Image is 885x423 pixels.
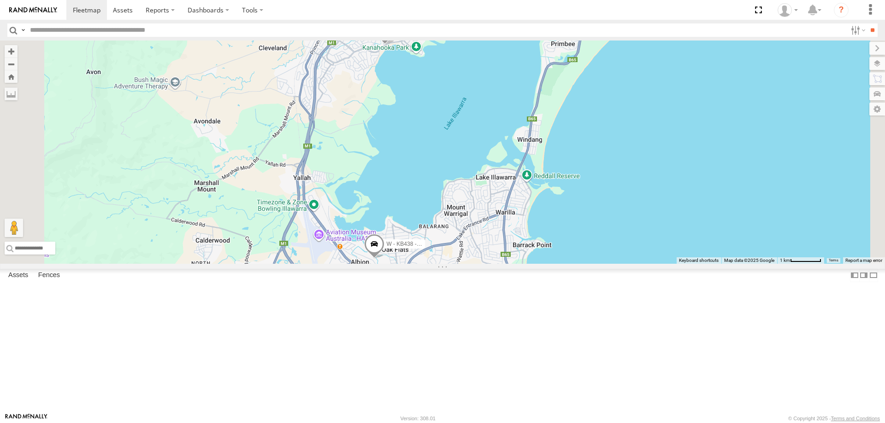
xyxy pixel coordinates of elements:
[780,258,790,263] span: 1 km
[34,269,65,282] label: Fences
[19,23,27,37] label: Search Query
[774,3,801,17] div: Tye Clark
[834,3,849,17] i: ?
[869,269,878,282] label: Hide Summary Table
[777,257,824,264] button: Map Scale: 1 km per 64 pixels
[869,103,885,116] label: Map Settings
[850,269,859,282] label: Dock Summary Table to the Left
[5,219,23,237] button: Drag Pegman onto the map to open Street View
[724,258,774,263] span: Map data ©2025 Google
[845,258,882,263] a: Report a map error
[831,416,880,421] a: Terms and Conditions
[859,269,868,282] label: Dock Summary Table to the Right
[4,269,33,282] label: Assets
[5,58,18,70] button: Zoom out
[5,70,18,83] button: Zoom Home
[679,257,719,264] button: Keyboard shortcuts
[847,23,867,37] label: Search Filter Options
[401,416,436,421] div: Version: 308.01
[5,45,18,58] button: Zoom in
[386,241,463,247] span: W - KB438 - [PERSON_NAME]
[5,87,18,100] label: Measure
[829,259,838,262] a: Terms (opens in new tab)
[788,416,880,421] div: © Copyright 2025 -
[9,7,57,13] img: rand-logo.svg
[5,414,47,423] a: Visit our Website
